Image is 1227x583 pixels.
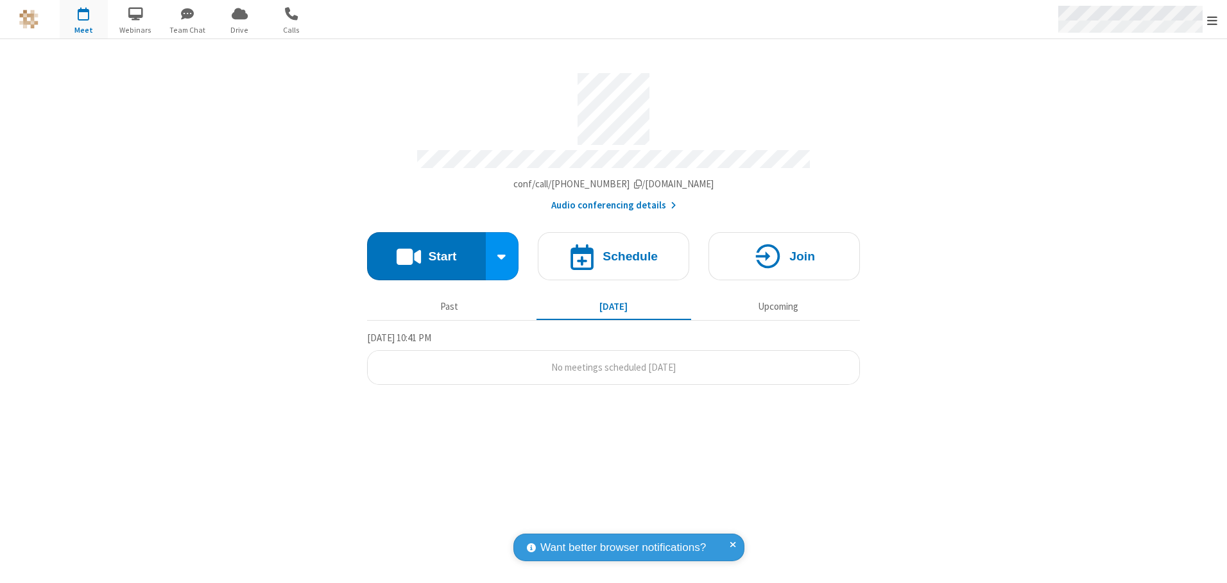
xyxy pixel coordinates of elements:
[789,250,815,262] h4: Join
[216,24,264,36] span: Drive
[538,232,689,280] button: Schedule
[551,198,676,213] button: Audio conferencing details
[486,232,519,280] div: Start conference options
[60,24,108,36] span: Meet
[367,63,860,213] section: Account details
[428,250,456,262] h4: Start
[708,232,860,280] button: Join
[367,232,486,280] button: Start
[367,332,431,344] span: [DATE] 10:41 PM
[164,24,212,36] span: Team Chat
[540,539,706,556] span: Want better browser notifications?
[701,294,855,319] button: Upcoming
[513,177,714,192] button: Copy my meeting room linkCopy my meeting room link
[367,330,860,385] section: Today's Meetings
[19,10,39,29] img: QA Selenium DO NOT DELETE OR CHANGE
[268,24,316,36] span: Calls
[536,294,691,319] button: [DATE]
[603,250,658,262] h4: Schedule
[372,294,527,319] button: Past
[513,178,714,190] span: Copy my meeting room link
[551,361,676,373] span: No meetings scheduled [DATE]
[112,24,160,36] span: Webinars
